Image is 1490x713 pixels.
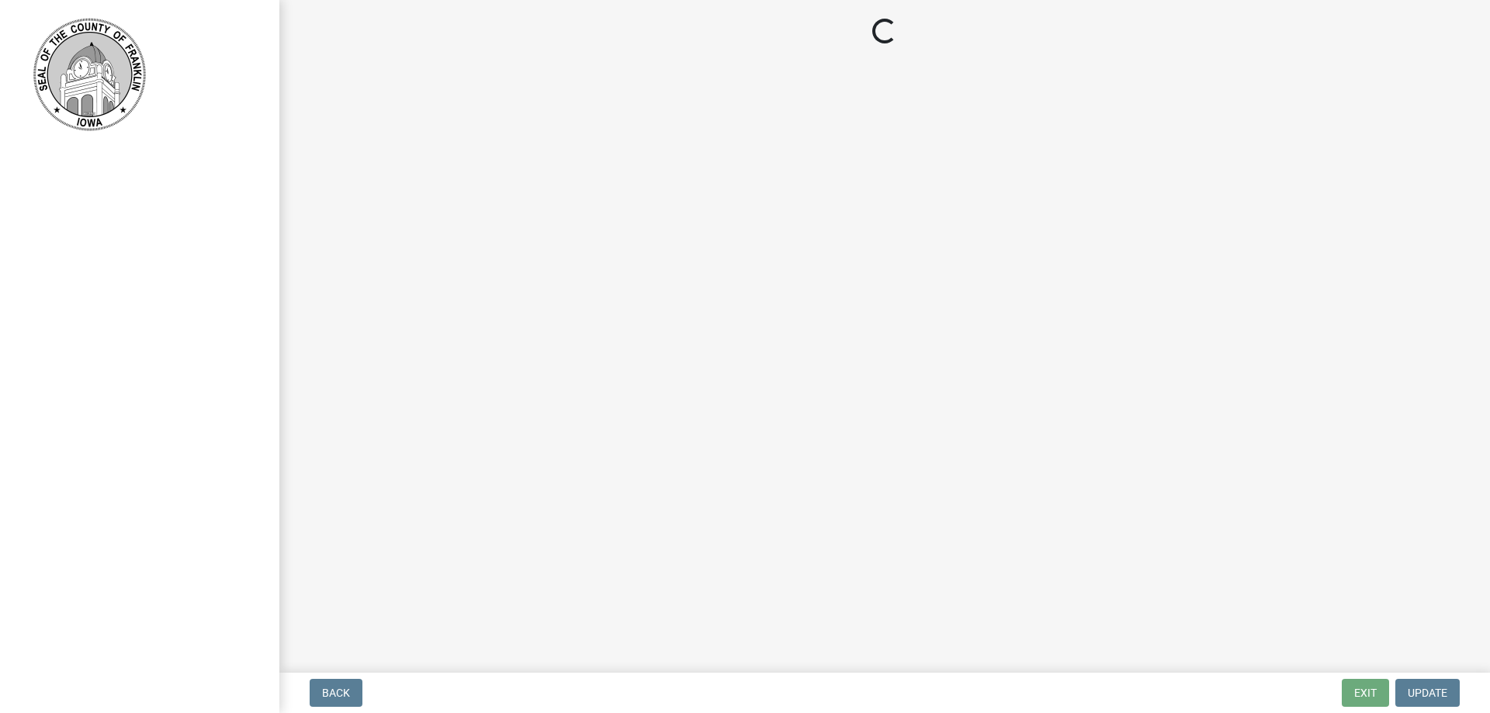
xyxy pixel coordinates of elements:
button: Exit [1342,679,1389,707]
span: Back [322,687,350,699]
img: Franklin County, Iowa [31,16,147,133]
button: Back [310,679,362,707]
button: Update [1395,679,1460,707]
span: Update [1408,687,1447,699]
